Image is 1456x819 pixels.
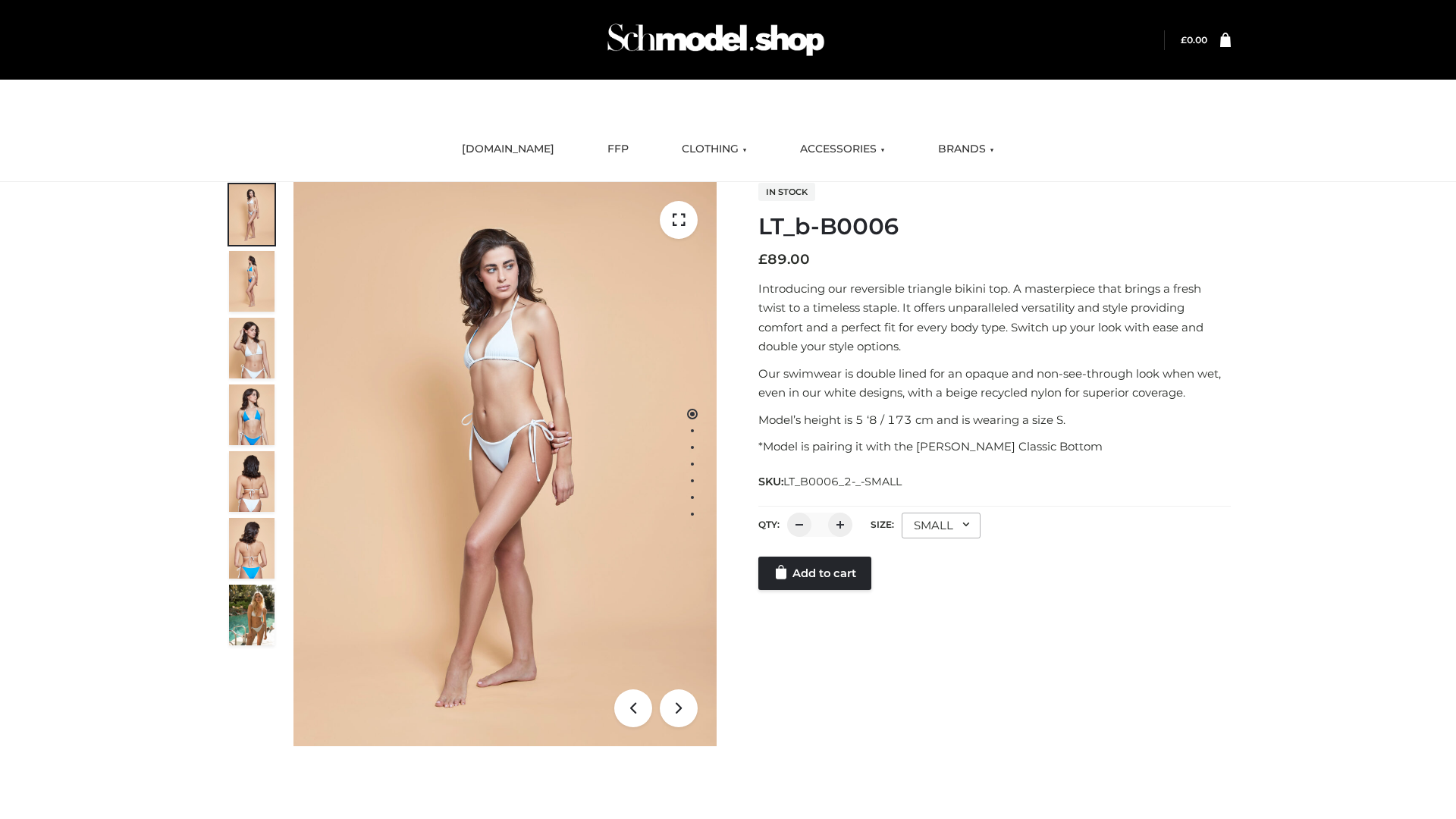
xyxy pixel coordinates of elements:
span: £ [1181,34,1187,45]
h1: LT_b-B0006 [758,213,1231,240]
span: In stock [758,183,815,201]
div: SMALL [902,513,981,538]
a: £0.00 [1181,34,1207,45]
img: ArielClassicBikiniTop_CloudNine_AzureSky_OW114ECO_2-scaled.jpg [229,251,275,312]
label: Size: [871,519,894,530]
img: ArielClassicBikiniTop_CloudNine_AzureSky_OW114ECO_7-scaled.jpg [229,451,275,512]
img: Schmodel Admin 964 [602,10,830,70]
img: Arieltop_CloudNine_AzureSky2.jpg [229,585,275,645]
p: Our swimwear is double lined for an opaque and non-see-through look when wet, even in our white d... [758,364,1231,403]
img: ArielClassicBikiniTop_CloudNine_AzureSky_OW114ECO_8-scaled.jpg [229,518,275,579]
img: ArielClassicBikiniTop_CloudNine_AzureSky_OW114ECO_4-scaled.jpg [229,384,275,445]
a: [DOMAIN_NAME] [450,133,566,166]
span: SKU: [758,472,903,491]
span: £ [758,251,767,268]
img: ArielClassicBikiniTop_CloudNine_AzureSky_OW114ECO_1 [293,182,717,746]
label: QTY: [758,519,780,530]
bdi: 89.00 [758,251,810,268]
p: *Model is pairing it with the [PERSON_NAME] Classic Bottom [758,437,1231,457]
a: ACCESSORIES [789,133,896,166]
img: ArielClassicBikiniTop_CloudNine_AzureSky_OW114ECO_3-scaled.jpg [229,318,275,378]
bdi: 0.00 [1181,34,1207,45]
a: BRANDS [927,133,1006,166]
img: ArielClassicBikiniTop_CloudNine_AzureSky_OW114ECO_1-scaled.jpg [229,184,275,245]
a: CLOTHING [670,133,758,166]
p: Model’s height is 5 ‘8 / 173 cm and is wearing a size S. [758,410,1231,430]
a: Add to cart [758,557,871,590]
a: FFP [596,133,640,166]
span: LT_B0006_2-_-SMALL [783,475,902,488]
p: Introducing our reversible triangle bikini top. A masterpiece that brings a fresh twist to a time... [758,279,1231,356]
